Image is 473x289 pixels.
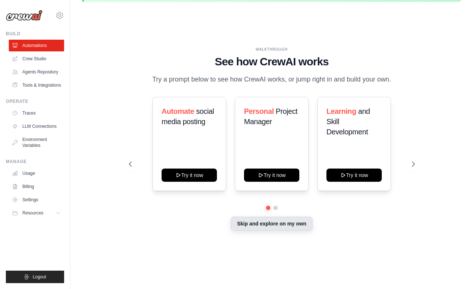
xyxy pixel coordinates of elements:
span: Logout [33,274,46,280]
a: Crew Studio [9,53,64,65]
h1: See how CrewAI works [129,55,415,68]
a: Tools & Integrations [9,79,64,91]
button: Resources [9,207,64,219]
span: Project Manager [244,107,298,126]
a: Automations [9,40,64,51]
button: Try it now [162,169,217,182]
span: Resources [22,210,43,216]
div: Build [6,31,64,37]
button: Try it now [244,169,299,182]
span: Personal [244,107,274,115]
a: Environment Variables [9,134,64,151]
span: social media posting [162,107,214,126]
a: Traces [9,107,64,119]
iframe: Chat Widget [436,254,473,289]
span: and Skill Development [326,107,370,136]
button: Try it now [326,169,382,182]
a: Settings [9,194,64,206]
a: Billing [9,181,64,192]
div: WALKTHROUGH [129,47,415,52]
span: Learning [326,107,356,115]
span: Automate [162,107,194,115]
div: Operate [6,98,64,104]
p: Try a prompt below to see how CrewAI works, or jump right in and build your own. [149,74,395,85]
a: LLM Connections [9,120,64,132]
div: Manage [6,159,64,165]
button: Logout [6,271,64,283]
a: Agents Repository [9,66,64,78]
a: Usage [9,167,64,179]
img: Logo [6,10,43,21]
button: Skip and explore on my own [231,217,313,231]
